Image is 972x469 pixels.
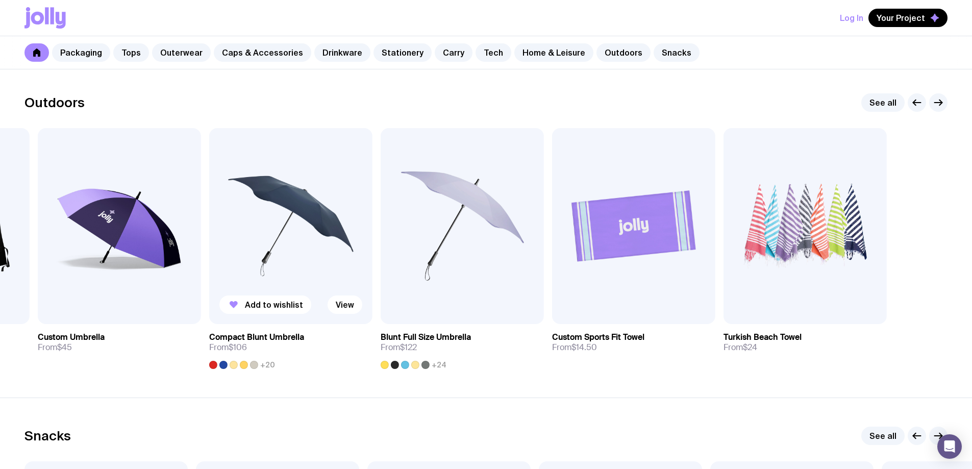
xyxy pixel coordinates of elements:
[514,43,593,62] a: Home & Leisure
[245,300,303,310] span: Add to wishlist
[654,43,700,62] a: Snacks
[214,43,311,62] a: Caps & Accessories
[38,332,105,342] h3: Custom Umbrella
[209,324,372,369] a: Compact Blunt UmbrellaFrom$106+20
[937,434,962,459] div: Open Intercom Messenger
[596,43,651,62] a: Outdoors
[152,43,211,62] a: Outerwear
[840,9,863,27] button: Log In
[743,342,757,353] span: $24
[381,324,544,369] a: Blunt Full Size UmbrellaFrom$122+24
[57,342,72,353] span: $45
[724,332,802,342] h3: Turkish Beach Towel
[38,342,72,353] span: From
[328,295,362,314] a: View
[552,324,715,361] a: Custom Sports Fit TowelFrom$14.50
[373,43,432,62] a: Stationery
[113,43,149,62] a: Tops
[24,95,85,110] h2: Outdoors
[476,43,511,62] a: Tech
[38,324,201,361] a: Custom UmbrellaFrom$45
[24,428,71,443] h2: Snacks
[209,332,304,342] h3: Compact Blunt Umbrella
[314,43,370,62] a: Drinkware
[209,342,247,353] span: From
[868,9,948,27] button: Your Project
[381,332,471,342] h3: Blunt Full Size Umbrella
[861,427,905,445] a: See all
[435,43,472,62] a: Carry
[724,324,887,361] a: Turkish Beach TowelFrom$24
[724,342,757,353] span: From
[861,93,905,112] a: See all
[552,332,644,342] h3: Custom Sports Fit Towel
[219,295,311,314] button: Add to wishlist
[400,342,417,353] span: $122
[260,361,275,369] span: +20
[571,342,597,353] span: $14.50
[52,43,110,62] a: Packaging
[229,342,247,353] span: $106
[877,13,925,23] span: Your Project
[552,342,597,353] span: From
[381,342,417,353] span: From
[432,361,446,369] span: +24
